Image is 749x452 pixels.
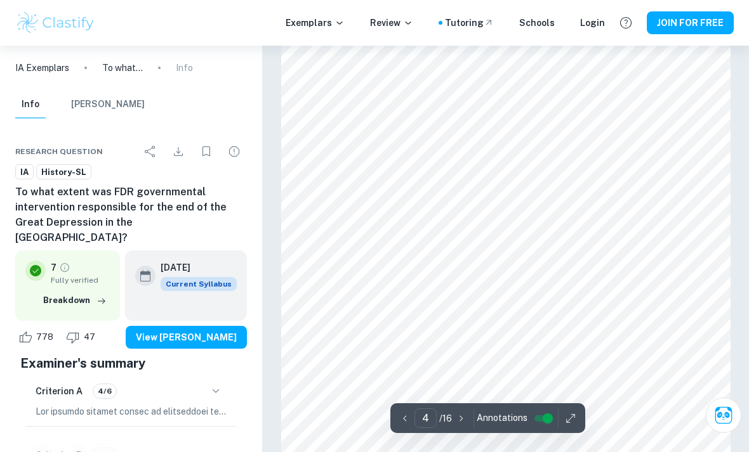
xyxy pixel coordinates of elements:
[580,16,605,30] a: Login
[166,139,191,164] div: Download
[706,397,741,433] button: Ask Clai
[161,261,227,274] h6: [DATE]
[370,16,413,30] p: Review
[15,91,46,119] button: Info
[477,411,527,425] span: Annotations
[37,166,91,179] span: History-SL
[51,274,110,286] span: Fully verified
[15,164,34,180] a: IA
[138,139,163,164] div: Share
[15,10,96,36] img: Clastify logo
[222,139,247,164] div: Report issue
[93,385,116,397] span: 4/6
[29,331,60,344] span: 778
[439,411,452,425] p: / 16
[615,12,637,34] button: Help and Feedback
[445,16,494,30] a: Tutoring
[36,384,83,398] h6: Criterion A
[40,291,110,310] button: Breakdown
[77,331,102,344] span: 47
[16,166,33,179] span: IA
[36,404,227,418] p: Lor ipsumdo sitamet consec ad elitseddoei tem incididu utlabore etd mag aliquaenim adminimveniam:...
[161,277,237,291] div: This exemplar is based on the current syllabus. Feel free to refer to it for inspiration/ideas wh...
[286,16,345,30] p: Exemplars
[126,326,247,349] button: View [PERSON_NAME]
[102,61,143,75] p: To what extent was FDR governmental intervention responsible for the end of the Great Depression ...
[59,262,70,273] a: Grade fully verified
[15,61,69,75] a: IA Exemplars
[161,277,237,291] span: Current Syllabus
[194,139,219,164] div: Bookmark
[176,61,193,75] p: Info
[20,354,242,373] h5: Examiner's summary
[36,164,91,180] a: History-SL
[71,91,145,119] button: [PERSON_NAME]
[15,184,247,245] h6: To what extent was FDR governmental intervention responsible for the end of the Great Depression ...
[15,327,60,347] div: Like
[15,146,103,157] span: Research question
[63,327,102,347] div: Dislike
[519,16,555,30] a: Schools
[51,261,56,274] p: 7
[647,11,734,34] button: JOIN FOR FREE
